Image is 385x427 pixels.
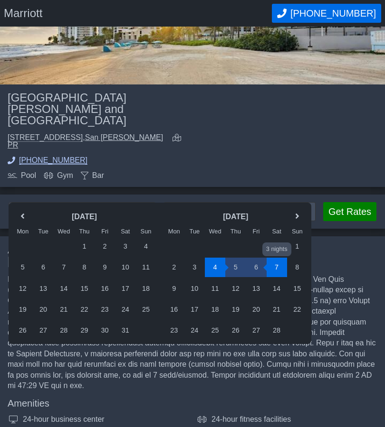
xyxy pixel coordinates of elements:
[323,202,376,221] button: Get Rates
[74,258,95,277] div: 8
[246,258,266,277] div: 6
[8,274,377,391] div: Lore Ipsum dol Sitamet Cons a elit se Doe Temp Incididu Utlabo etd Magnaaliq Enimad mi Ven Quis (...
[74,321,95,340] div: 29
[164,300,184,319] div: 16
[115,279,135,298] div: 17
[287,237,308,256] div: 1
[290,209,304,223] a: next month
[225,321,246,340] div: 26
[8,134,165,149] div: ,
[12,279,33,298] div: 12
[290,8,376,19] span: [PHONE_NUMBER]
[246,279,266,298] div: 13
[115,258,135,277] div: 10
[135,229,156,235] div: Sun
[205,229,225,235] div: Wed
[246,300,266,319] div: 20
[115,237,135,256] div: 3
[205,300,225,319] div: 18
[196,416,377,423] div: 24-hour fitness facilities
[267,279,287,298] div: 14
[95,321,115,340] div: 30
[44,172,73,179] div: Gym
[115,321,135,340] div: 31
[184,279,205,298] div: 10
[95,258,115,277] div: 9
[246,321,266,340] div: 27
[8,244,377,267] h3: About [GEOGRAPHIC_DATA][PERSON_NAME] and [GEOGRAPHIC_DATA]
[74,279,95,298] div: 15
[225,229,246,235] div: Thu
[12,229,33,235] div: Mon
[12,321,33,340] div: 26
[9,202,156,221] input: Choose Dates
[164,279,184,298] div: 9
[8,133,163,149] a: San [PERSON_NAME] PR
[8,92,185,126] h2: [GEOGRAPHIC_DATA][PERSON_NAME] and [GEOGRAPHIC_DATA]
[12,258,33,277] div: 5
[8,416,189,423] div: 24-hour business center
[205,321,225,340] div: 25
[54,321,74,340] div: 28
[267,229,287,235] div: Sat
[246,229,266,235] div: Fri
[184,258,205,277] div: 3
[81,172,104,179] div: Bar
[267,258,287,277] div: 7
[135,258,156,277] div: 11
[287,229,308,235] div: Sun
[74,229,95,235] div: Thu
[54,258,74,277] div: 7
[135,237,156,256] div: 4
[184,300,205,319] div: 17
[267,321,287,340] div: 28
[33,258,53,277] div: 6
[33,209,135,224] header: [DATE]
[8,172,36,179] div: Pool
[205,279,225,298] div: 11
[184,321,205,340] div: 24
[164,229,184,235] div: Mon
[272,4,381,23] button: Call
[12,300,33,319] div: 19
[205,258,225,277] div: 4
[54,279,74,298] div: 14
[54,300,74,319] div: 21
[173,134,185,149] a: view map
[225,279,246,298] div: 12
[225,300,246,319] div: 19
[184,209,287,224] header: [DATE]
[135,300,156,319] div: 25
[95,300,115,319] div: 23
[33,300,53,319] div: 20
[74,300,95,319] div: 22
[164,321,184,340] div: 23
[95,237,115,256] div: 2
[115,300,135,319] div: 24
[33,321,53,340] div: 27
[95,229,115,235] div: Fri
[287,300,308,319] div: 22
[8,399,377,408] h3: Amenities
[287,258,308,277] div: 8
[54,229,74,235] div: Wed
[16,209,30,223] a: previous month
[184,229,205,235] div: Tue
[287,279,308,298] div: 15
[164,258,184,277] div: 2
[74,237,95,256] div: 1
[4,8,272,19] h1: Marriott
[33,279,53,298] div: 13
[33,229,53,235] div: Tue
[225,258,246,277] div: 5
[135,279,156,298] div: 18
[115,229,135,235] div: Sat
[267,300,287,319] div: 21
[95,279,115,298] div: 16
